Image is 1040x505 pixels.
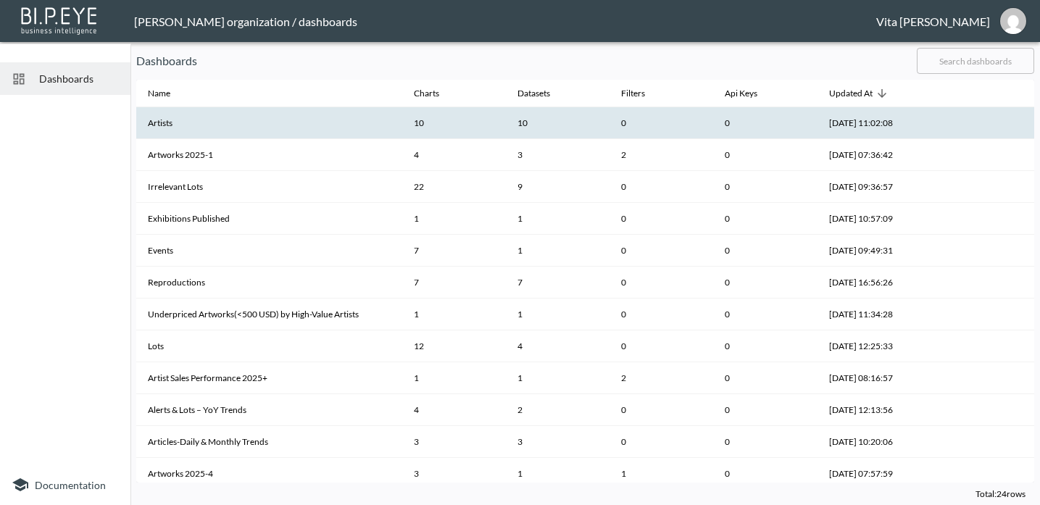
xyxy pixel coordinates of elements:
[506,171,610,203] th: {"type":"div","key":null,"ref":null,"props":{"children":9},"_owner":null}
[931,107,1034,139] th: {"key":null,"ref":null,"props":{},"_owner":null}
[35,479,106,491] span: Documentation
[725,85,776,102] span: Api Keys
[517,340,598,352] div: 4
[506,267,610,299] th: {"type":"div","key":null,"ref":null,"props":{"children":7},"_owner":null}
[713,426,817,458] th: 0
[725,85,757,102] div: Api Keys
[414,85,439,102] div: Charts
[713,171,817,203] th: 0
[12,476,119,493] a: Documentation
[506,394,610,426] th: {"type":"div","key":null,"ref":null,"props":{"children":2},"_owner":null}
[402,394,506,426] th: 4
[931,299,1034,330] th: {"key":null,"ref":null,"props":{},"_owner":null}
[136,52,905,70] p: Dashboards
[931,203,1034,235] th: {"key":null,"ref":null,"props":{},"_owner":null}
[517,404,598,416] div: 2
[517,149,598,161] div: 3
[517,276,598,288] div: 7
[975,488,1026,499] span: Total: 24 rows
[506,139,610,171] th: {"type":"div","key":null,"ref":null,"props":{"children":3},"_owner":null}
[610,107,713,139] th: 0
[818,394,931,426] th: 2025-09-02, 12:13:56
[506,362,610,394] th: {"type":"div","key":null,"ref":null,"props":{"children":1},"_owner":null}
[917,43,1034,79] input: Search dashboards
[506,458,610,490] th: {"type":"div","key":null,"ref":null,"props":{"children":1},"_owner":null}
[610,330,713,362] th: 0
[610,235,713,267] th: 0
[931,394,1034,426] th: {"key":null,"ref":null,"props":{},"_owner":null}
[818,426,931,458] th: 2025-08-29, 10:20:06
[414,85,458,102] span: Charts
[818,299,931,330] th: 2025-09-08, 11:34:28
[402,458,506,490] th: 3
[517,467,598,480] div: 1
[610,426,713,458] th: 0
[517,244,598,256] div: 1
[134,14,876,28] div: [PERSON_NAME] organization / dashboards
[713,139,817,171] th: 0
[506,235,610,267] th: {"type":"div","key":null,"ref":null,"props":{"children":1},"_owner":null}
[713,362,817,394] th: 0
[818,171,931,203] th: 2025-09-10, 09:36:57
[402,203,506,235] th: 1
[829,85,891,102] span: Updated At
[818,235,931,267] th: 2025-09-09, 09:49:31
[713,299,817,330] th: 0
[829,85,873,102] div: Updated At
[818,330,931,362] th: 2025-09-04, 12:25:33
[610,139,713,171] th: 2
[610,203,713,235] th: 0
[517,180,598,193] div: 9
[136,235,402,267] th: Events
[506,299,610,330] th: {"type":"div","key":null,"ref":null,"props":{"children":1},"_owner":null}
[931,267,1034,299] th: {"key":null,"ref":null,"props":{},"_owner":null}
[517,372,598,384] div: 1
[148,85,189,102] span: Name
[713,235,817,267] th: 0
[517,85,569,102] span: Datasets
[713,203,817,235] th: 0
[402,171,506,203] th: 22
[931,171,1034,203] th: {"key":null,"ref":null,"props":{},"_owner":null}
[136,362,402,394] th: Artist Sales Performance 2025+
[18,4,101,36] img: bipeye-logo
[990,4,1036,38] button: vnipane@mutualart.com
[506,330,610,362] th: {"type":"div","key":null,"ref":null,"props":{"children":4},"_owner":null}
[931,139,1034,171] th: {"key":null,"ref":null,"props":{},"_owner":null}
[621,85,645,102] div: Filters
[713,107,817,139] th: 0
[818,362,931,394] th: 2025-09-03, 08:16:57
[713,394,817,426] th: 0
[517,308,598,320] div: 1
[148,85,170,102] div: Name
[136,139,402,171] th: Artworks 2025-1
[818,203,931,235] th: 2025-09-09, 10:57:09
[818,139,931,171] th: 2025-09-29, 07:36:42
[136,171,402,203] th: Irrelevant Lots
[136,203,402,235] th: Exhibitions Published
[931,426,1034,458] th: {"key":null,"ref":null,"props":{},"_owner":null}
[621,85,664,102] span: Filters
[931,330,1034,362] th: {"key":null,"ref":null,"props":{},"_owner":null}
[136,299,402,330] th: Underpriced Artworks(<500 USD) by High-Value Artists
[136,394,402,426] th: Alerts & Lots – YoY Trends
[517,85,550,102] div: Datasets
[39,71,119,86] span: Dashboards
[517,117,598,129] div: 10
[136,330,402,362] th: Lots
[610,267,713,299] th: 0
[610,299,713,330] th: 0
[713,330,817,362] th: 0
[402,330,506,362] th: 12
[506,426,610,458] th: {"type":"div","key":null,"ref":null,"props":{"children":3},"_owner":null}
[402,362,506,394] th: 1
[517,435,598,448] div: 3
[818,267,931,299] th: 2025-09-08, 16:56:26
[506,203,610,235] th: {"type":"div","key":null,"ref":null,"props":{"children":1},"_owner":null}
[506,107,610,139] th: {"type":"div","key":null,"ref":null,"props":{"children":10},"_owner":null}
[713,267,817,299] th: 0
[517,212,598,225] div: 1
[876,14,990,28] div: Vita [PERSON_NAME]
[136,267,402,299] th: Reproductions
[610,394,713,426] th: 0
